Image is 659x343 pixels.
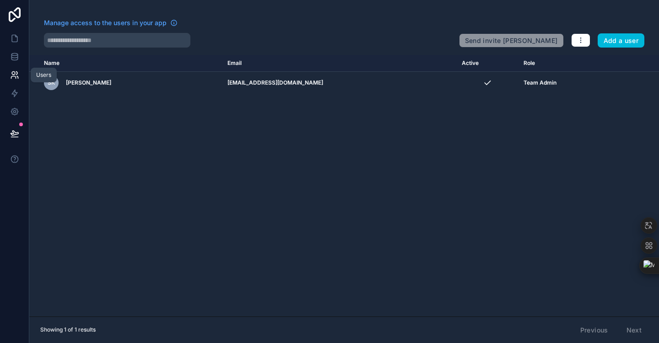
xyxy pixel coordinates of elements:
span: Showing 1 of 1 results [40,326,96,333]
th: Name [29,55,222,72]
span: [PERSON_NAME] [66,79,111,86]
span: Manage access to the users in your app [44,18,167,27]
div: scrollable content [29,55,659,316]
span: SK [48,79,55,86]
th: Email [222,55,457,72]
td: [EMAIL_ADDRESS][DOMAIN_NAME] [222,72,457,94]
button: Add a user [598,33,645,48]
span: Team Admin [524,79,556,86]
th: Role [518,55,615,72]
a: Manage access to the users in your app [44,18,178,27]
th: Active [456,55,518,72]
div: Users [36,71,51,79]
